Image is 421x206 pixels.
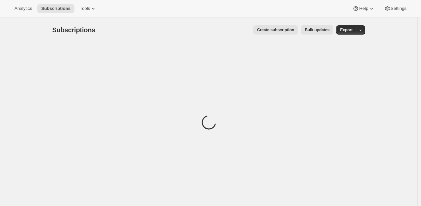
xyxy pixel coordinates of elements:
span: Subscriptions [52,26,96,34]
button: Create subscription [253,25,298,35]
span: Help [359,6,368,11]
button: Export [336,25,356,35]
span: Subscriptions [41,6,70,11]
button: Settings [380,4,410,13]
span: Bulk updates [305,27,329,33]
span: Tools [80,6,90,11]
span: Settings [391,6,407,11]
button: Bulk updates [301,25,333,35]
button: Analytics [11,4,36,13]
span: Analytics [14,6,32,11]
button: Help [349,4,379,13]
button: Subscriptions [37,4,74,13]
span: Export [340,27,352,33]
span: Create subscription [257,27,294,33]
button: Tools [76,4,100,13]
